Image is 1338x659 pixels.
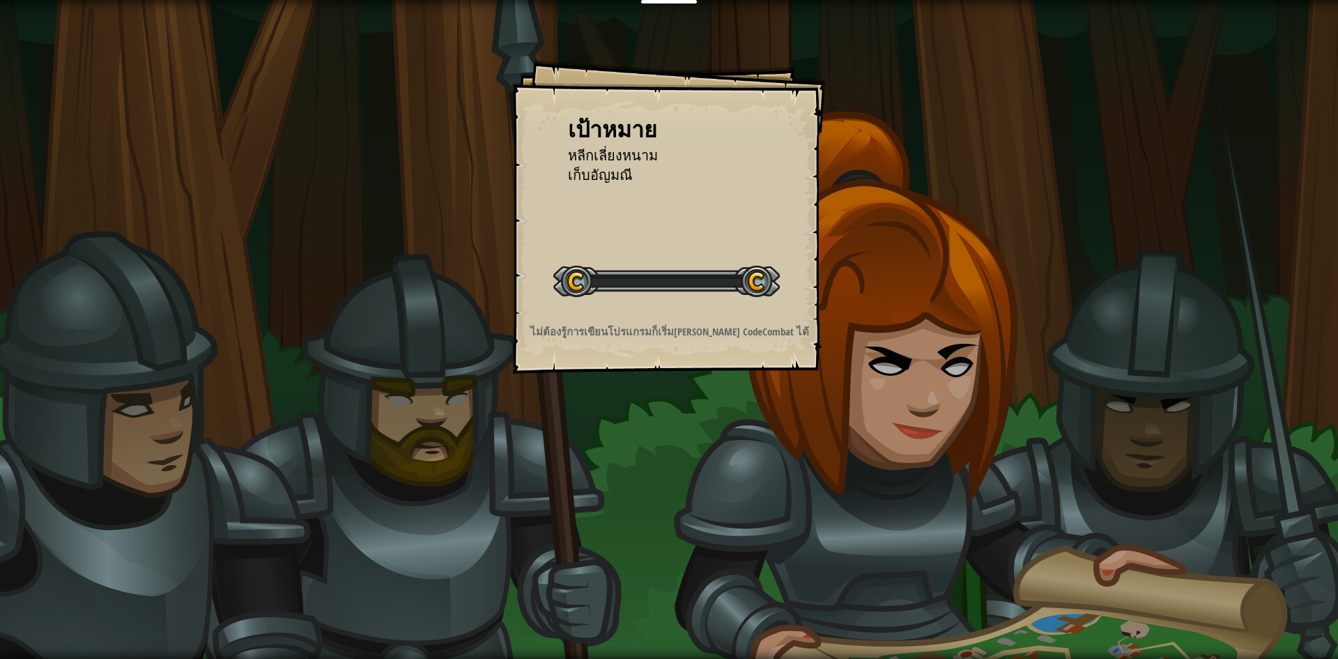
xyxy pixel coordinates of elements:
p: ไม่ต้องรู้การเขียนโปรแกรมก็เริ่ม[PERSON_NAME] CodeCombat ได้ [530,324,809,339]
span: หลีกเลี่ยงหนาม [568,146,658,165]
span: เก็บอัญมณี [568,165,633,184]
div: เป้าหมาย [568,114,770,146]
li: เก็บอัญมณี [551,165,767,185]
li: หลีกเลี่ยงหนาม [551,146,767,166]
